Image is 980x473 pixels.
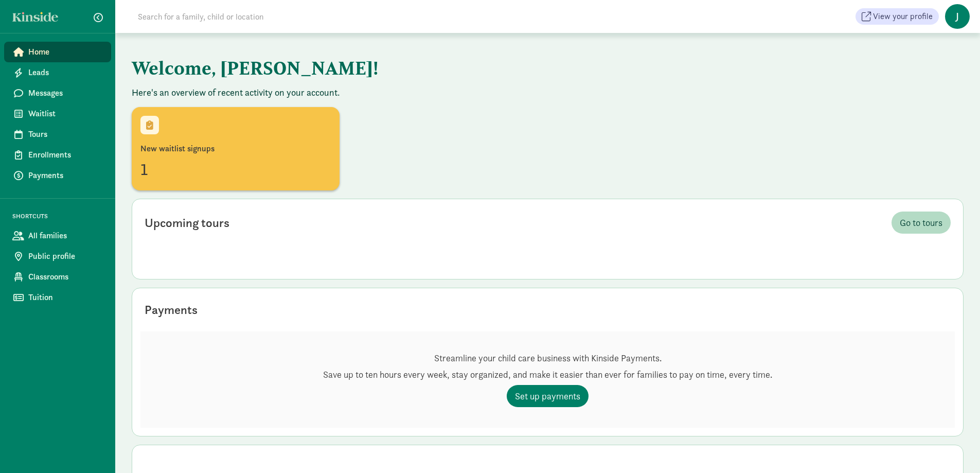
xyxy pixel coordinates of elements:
p: Streamline your child care business with Kinside Payments. [323,352,772,364]
a: New waitlist signups1 [132,107,340,190]
a: View your profile [856,8,939,25]
span: Leads [28,66,103,79]
span: Waitlist [28,108,103,120]
a: Enrollments [4,145,111,165]
a: All families [4,225,111,246]
span: View your profile [873,10,933,23]
span: Tours [28,128,103,141]
iframe: Chat Widget [929,424,980,473]
a: Go to tours [892,212,951,234]
a: Leads [4,62,111,83]
p: Here's an overview of recent activity on your account. [132,86,964,99]
span: Classrooms [28,271,103,283]
span: Payments [28,169,103,182]
span: Messages [28,87,103,99]
a: Tours [4,124,111,145]
div: New waitlist signups [140,143,331,155]
h1: Welcome, [PERSON_NAME]! [132,49,641,86]
a: Home [4,42,111,62]
span: Public profile [28,250,103,262]
a: Messages [4,83,111,103]
span: All families [28,230,103,242]
a: Payments [4,165,111,186]
span: Enrollments [28,149,103,161]
span: Tuition [28,291,103,304]
div: Upcoming tours [145,214,229,232]
a: Set up payments [507,385,589,407]
span: J [945,4,970,29]
span: Set up payments [515,389,580,403]
a: Waitlist [4,103,111,124]
input: Search for a family, child or location [132,6,420,27]
a: Public profile [4,246,111,267]
a: Tuition [4,287,111,308]
a: Classrooms [4,267,111,287]
p: Save up to ten hours every week, stay organized, and make it easier than ever for families to pay... [323,369,772,381]
div: Payments [145,301,198,319]
div: 1 [140,157,331,182]
span: Home [28,46,103,58]
span: Go to tours [900,216,942,230]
